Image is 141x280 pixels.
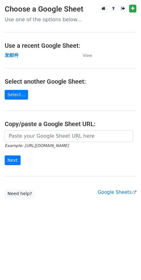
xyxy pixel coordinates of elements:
[5,5,136,14] h3: Choose a Google Sheet
[5,42,136,49] h4: Use a recent Google Sheet:
[5,130,133,142] input: Paste your Google Sheet URL here
[5,78,136,85] h4: Select another Google Sheet:
[5,16,136,23] p: Use one of the options below...
[5,52,19,58] a: 发邮件
[83,53,92,58] small: View
[5,189,35,199] a: Need help?
[76,52,92,58] a: View
[5,120,136,128] h4: Copy/paste a Google Sheet URL:
[5,90,28,100] a: Select...
[5,155,21,165] input: Next
[98,189,136,195] a: Google Sheets
[5,143,69,148] small: Example: [URL][DOMAIN_NAME]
